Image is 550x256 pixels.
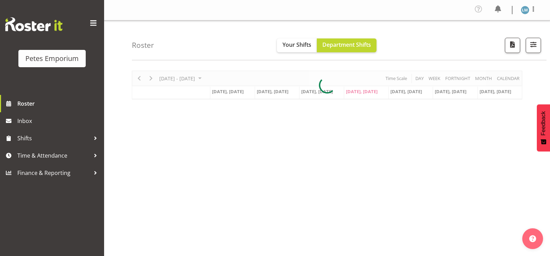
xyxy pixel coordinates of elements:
img: help-xxl-2.png [529,235,536,242]
span: Feedback [540,111,547,135]
div: Petes Emporium [25,53,79,64]
button: Feedback - Show survey [537,104,550,151]
span: Department Shifts [322,41,371,48]
span: Your Shifts [282,41,311,48]
span: Inbox [17,116,101,126]
span: Roster [17,98,101,109]
span: Shifts [17,133,90,143]
img: Rosterit website logo [5,17,62,31]
button: Your Shifts [277,38,317,52]
img: lianne-morete5410.jpg [521,6,529,14]
button: Department Shifts [317,38,376,52]
h4: Roster [132,41,154,49]
span: Finance & Reporting [17,168,90,178]
button: Download a PDF of the roster according to the set date range. [505,38,520,53]
button: Filter Shifts [526,38,541,53]
span: Time & Attendance [17,150,90,161]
